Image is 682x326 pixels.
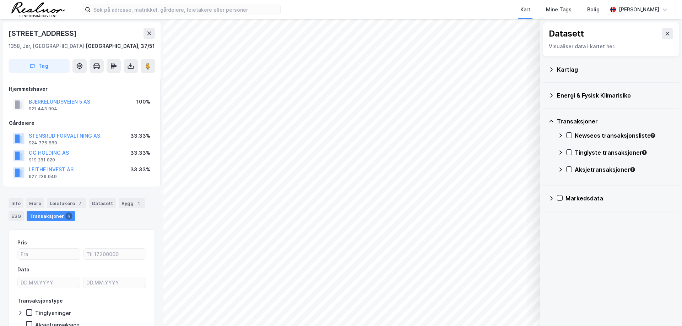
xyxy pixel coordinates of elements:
[91,4,280,15] input: Søk på adresse, matrikkel, gårdeiere, leietakere eller personer
[65,212,72,220] div: 6
[29,174,57,179] div: 927 239 949
[18,249,80,259] input: Fra
[9,85,155,93] div: Hjemmelshaver
[17,265,29,274] div: Dato
[9,28,78,39] div: [STREET_ADDRESS]
[641,149,648,156] div: Tooltip anchor
[549,28,584,39] div: Datasett
[130,165,150,174] div: 33.33%
[629,166,636,173] div: Tooltip anchor
[27,211,75,221] div: Transaksjoner
[89,198,116,208] div: Datasett
[76,200,83,207] div: 7
[557,65,673,74] div: Kartlag
[29,157,55,163] div: 919 281 820
[557,117,673,126] div: Transaksjoner
[575,165,673,174] div: Aksjetransaksjoner
[11,2,65,17] img: realnor-logo.934646d98de889bb5806.png
[619,5,659,14] div: [PERSON_NAME]
[9,42,85,50] div: 1358, Jar, [GEOGRAPHIC_DATA]
[17,297,63,305] div: Transaksjonstype
[35,310,71,316] div: Tinglysninger
[83,249,146,259] input: Til 17200000
[646,292,682,326] div: Kontrollprogram for chat
[557,91,673,100] div: Energi & Fysisk Klimarisiko
[47,198,86,208] div: Leietakere
[18,277,80,288] input: DD.MM.YYYY
[130,132,150,140] div: 33.33%
[29,140,57,146] div: 924 776 889
[575,148,673,157] div: Tinglyste transaksjoner
[83,277,146,288] input: DD.MM.YYYY
[17,238,27,247] div: Pris
[86,42,155,50] div: [GEOGRAPHIC_DATA], 37/51
[9,119,155,127] div: Gårdeiere
[9,211,24,221] div: ESG
[546,5,572,14] div: Mine Tags
[520,5,530,14] div: Kart
[29,106,57,112] div: 921 443 994
[130,149,150,157] div: 33.33%
[565,194,673,203] div: Markedsdata
[646,292,682,326] iframe: Chat Widget
[575,131,673,140] div: Newsecs transaksjonsliste
[119,198,145,208] div: Bygg
[26,198,44,208] div: Eiere
[135,200,142,207] div: 1
[549,42,673,51] div: Visualiser data i kartet her.
[587,5,600,14] div: Bolig
[136,98,150,106] div: 100%
[9,198,23,208] div: Info
[650,132,656,139] div: Tooltip anchor
[9,59,70,73] button: Tag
